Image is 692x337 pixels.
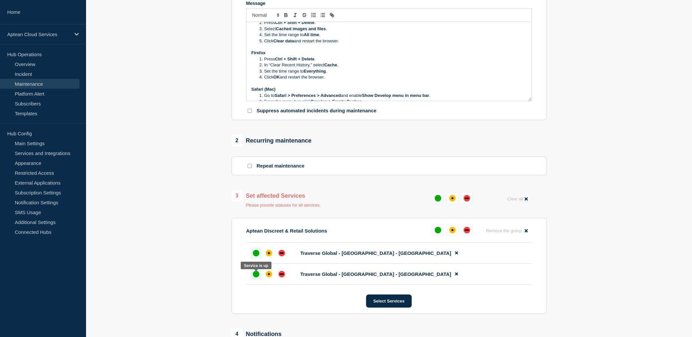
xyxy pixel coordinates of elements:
[246,228,327,234] p: Aptean Discreet & Retail Solutions
[257,163,305,169] p: Repeat maintenance
[281,11,291,19] button: Toggle bold text
[301,271,452,277] span: Traverse Global - [GEOGRAPHIC_DATA] - [GEOGRAPHIC_DATA]
[253,250,259,257] div: up
[482,224,532,237] button: Remove the group
[464,227,470,234] div: down
[246,1,532,6] div: Message
[266,271,272,278] div: affected
[249,11,281,19] span: Font size
[258,99,527,104] li: From the menu bar, click .
[274,75,280,79] strong: OK
[244,263,268,268] div: Service is up
[248,164,252,168] input: Repeat maintenance
[291,11,300,19] button: Toggle italic text
[258,32,527,38] li: Set the time range to .
[258,38,527,44] li: Click and restart the browser.
[503,192,532,205] button: Clear all
[232,135,243,146] span: 2
[258,93,527,99] li: Go to and enable .
[366,295,412,308] button: Select Services
[258,62,527,68] li: In “Clear Recent History,” select .
[486,228,522,233] span: Remove the group
[252,87,276,92] strong: Safari (Mac)
[275,93,341,98] strong: Safari > Preferences > Advanced
[266,250,272,257] div: affected
[232,190,243,201] span: 3
[311,99,362,104] strong: Develop > Empty Caches
[461,192,473,204] button: down
[279,250,285,257] div: down
[304,69,326,74] strong: Everything
[258,26,527,32] li: Select .
[300,11,309,19] button: Toggle strikethrough text
[253,271,259,278] div: up
[275,20,315,25] strong: Ctrl + Shift + Delete
[447,224,458,236] button: affected
[246,203,321,208] p: Please provide statuses for all services.
[275,56,315,61] strong: Ctrl + Shift + Delete
[274,38,294,43] strong: Clear data
[318,11,327,19] button: Toggle bulleted list
[304,32,319,37] strong: All time
[324,62,337,67] strong: Cache
[309,11,318,19] button: Toggle ordered list
[449,195,456,202] div: affected
[258,74,527,80] li: Click and restart the browser.
[435,227,441,234] div: up
[257,108,377,114] p: Suppress automated incidents during maintenance
[247,22,532,101] div: Message
[232,135,312,146] div: Recurring maintenance
[362,93,429,98] strong: Show Develop menu in menu bar
[449,227,456,234] div: affected
[301,250,452,256] span: Traverse Global - [GEOGRAPHIC_DATA] - [GEOGRAPHIC_DATA]
[258,68,527,74] li: Set the time range to .
[279,271,285,278] div: down
[252,50,266,55] strong: Firefox
[276,26,326,31] strong: Cached images and files
[7,32,70,37] p: Aptean Cloud Services
[248,109,252,113] input: Suppress automated incidents during maintenance
[258,56,527,62] li: Press .
[232,190,321,201] div: Set affected Services
[327,11,337,19] button: Toggle link
[464,195,470,202] div: down
[447,192,458,204] button: affected
[432,224,444,236] button: up
[258,20,527,26] li: Press .
[432,192,444,204] button: up
[461,224,473,236] button: down
[435,195,441,202] div: up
